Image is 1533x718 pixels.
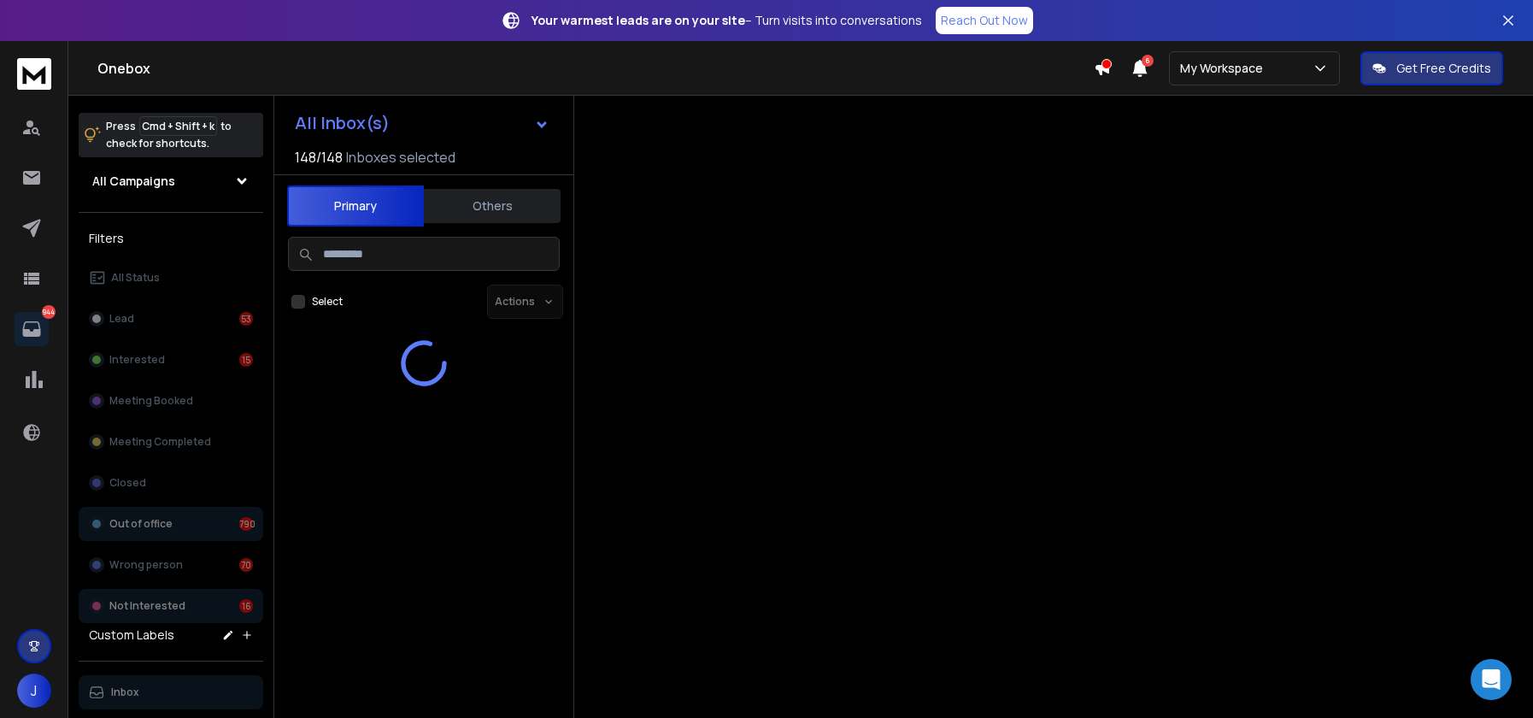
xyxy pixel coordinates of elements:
[79,164,263,198] button: All Campaigns
[424,187,561,225] button: Others
[312,295,343,309] label: Select
[15,312,49,346] a: 944
[936,7,1033,34] a: Reach Out Now
[295,147,343,168] span: 148 / 148
[1471,659,1512,700] div: Open Intercom Messenger
[1396,60,1491,77] p: Get Free Credits
[295,115,390,132] h1: All Inbox(s)
[532,12,922,29] p: – Turn visits into conversations
[106,118,232,152] p: Press to check for shortcuts.
[532,12,745,28] strong: Your warmest leads are on your site
[97,58,1094,79] h1: Onebox
[42,305,56,319] p: 944
[17,58,51,90] img: logo
[139,116,217,136] span: Cmd + Shift + k
[89,627,174,644] h3: Custom Labels
[1180,60,1270,77] p: My Workspace
[1360,51,1503,85] button: Get Free Credits
[941,12,1028,29] p: Reach Out Now
[1142,55,1154,67] span: 6
[281,106,563,140] button: All Inbox(s)
[92,173,175,190] h1: All Campaigns
[17,674,51,708] button: J
[346,147,455,168] h3: Inboxes selected
[79,227,263,250] h3: Filters
[287,185,424,227] button: Primary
